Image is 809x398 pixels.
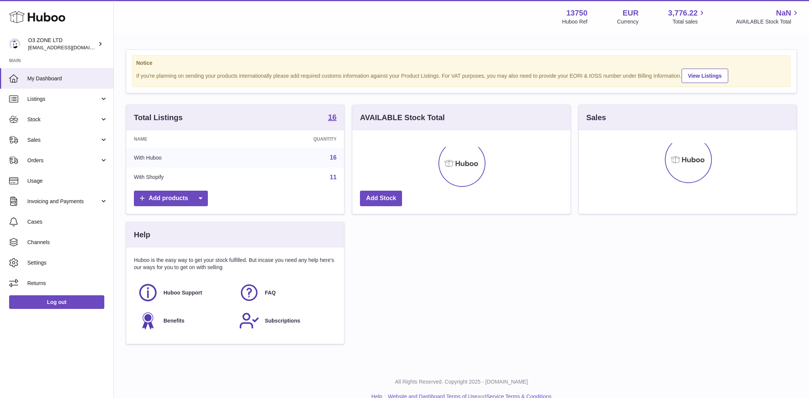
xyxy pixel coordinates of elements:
a: Subscriptions [239,310,333,331]
span: Channels [27,239,108,246]
th: Name [126,130,244,148]
a: Benefits [138,310,231,331]
span: AVAILABLE Stock Total [736,18,800,25]
a: Add Stock [360,191,402,206]
a: 3,776.22 Total sales [668,8,707,25]
span: Huboo Support [163,289,202,296]
strong: Notice [136,60,787,67]
div: If you're planning on sending your products internationally please add required customs informati... [136,67,787,83]
span: Returns [27,280,108,287]
div: Currency [617,18,639,25]
span: FAQ [265,289,276,296]
span: Benefits [163,317,184,324]
div: O3 ZONE LTD [28,37,96,51]
h3: AVAILABLE Stock Total [360,113,445,123]
span: Settings [27,259,108,266]
span: My Dashboard [27,75,108,82]
p: Huboo is the easy way to get your stock fulfilled. But incase you need any help here's our ways f... [134,257,336,271]
th: Quantity [244,130,344,148]
strong: 16 [328,113,336,121]
td: With Shopify [126,168,244,187]
div: Huboo Ref [562,18,588,25]
a: View Listings [682,69,728,83]
h3: Total Listings [134,113,183,123]
a: Log out [9,295,104,309]
a: Huboo Support [138,282,231,303]
span: NaN [776,8,791,18]
span: Invoicing and Payments [27,198,100,205]
span: Stock [27,116,100,123]
img: internalAdmin-13750@internal.huboo.com [9,38,20,50]
a: 11 [330,174,337,180]
span: 3,776.22 [668,8,698,18]
span: Cases [27,218,108,226]
span: [EMAIL_ADDRESS][DOMAIN_NAME] [28,44,112,50]
a: 16 [328,113,336,122]
a: NaN AVAILABLE Stock Total [736,8,800,25]
span: Subscriptions [265,317,300,324]
td: With Huboo [126,148,244,168]
a: FAQ [239,282,333,303]
strong: EUR [622,8,638,18]
p: All Rights Reserved. Copyright 2025 - [DOMAIN_NAME] [120,378,803,385]
span: Sales [27,136,100,144]
span: Listings [27,96,100,103]
span: Orders [27,157,100,164]
a: 16 [330,154,337,161]
h3: Sales [586,113,606,123]
strong: 13750 [566,8,588,18]
a: Add products [134,191,208,206]
span: Total sales [672,18,706,25]
h3: Help [134,230,150,240]
span: Usage [27,177,108,185]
